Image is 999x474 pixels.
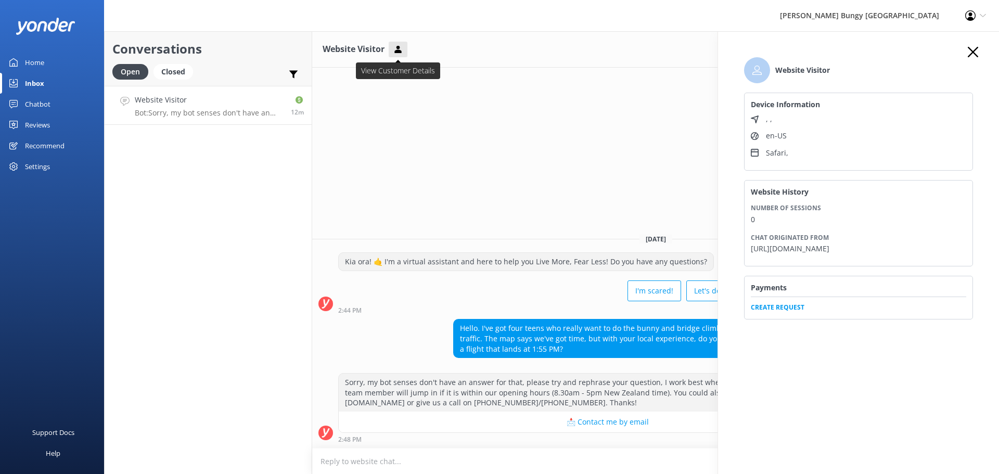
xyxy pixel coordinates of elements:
[16,18,75,35] img: yonder-white-logo.png
[25,52,44,73] div: Home
[338,437,362,443] strong: 2:48 PM
[775,65,830,76] b: Website Visitor
[751,187,966,197] h4: Website History
[751,113,966,125] li: Location
[323,43,385,56] h3: Website Visitor
[751,283,966,292] h4: Payments
[339,253,713,271] div: Kia ora! 🤙 I'm a virtual assistant and here to help you Live More, Fear Less! Do you have any que...
[135,108,283,118] p: Bot: Sorry, my bot senses don't have an answer for that, please try and rephrase your question, I...
[627,280,681,301] button: I'm scared!
[686,280,785,301] button: Let's do this! Any deals?
[751,244,966,253] p: [URL][DOMAIN_NAME]
[105,86,312,125] a: Website VisitorBot:Sorry, my bot senses don't have an answer for that, please try and rephrase yo...
[25,94,50,114] div: Chatbot
[751,147,966,159] li: Device type
[338,308,362,314] strong: 2:44 PM
[153,64,193,80] div: Closed
[291,108,304,117] span: Oct 06 2025 02:48pm (UTC +13:00) Pacific/Auckland
[339,374,877,412] div: Sorry, my bot senses don't have an answer for that, please try and rephrase your question, I work...
[25,135,65,156] div: Recommend
[751,99,966,109] h4: Device Information
[25,114,50,135] div: Reviews
[112,64,148,80] div: Open
[453,361,993,368] div: Oct 06 2025 02:48pm (UTC +13:00) Pacific/Auckland
[751,130,966,142] li: Language
[751,297,966,312] span: Create Request
[639,235,672,244] span: [DATE]
[751,214,966,224] p: 0
[153,66,198,77] a: Closed
[339,412,877,432] button: 📩 Contact me by email
[744,57,973,83] li: Name
[338,435,878,443] div: Oct 06 2025 02:48pm (UTC +13:00) Pacific/Auckland
[112,39,304,59] h2: Conversations
[46,443,60,464] div: Help
[751,233,829,242] span: Chat originated from
[112,66,153,77] a: Open
[25,73,44,94] div: Inbox
[454,319,992,357] div: Hello. I've got four teens who really want to do the bunny and bridge climb combo. Our only day i...
[338,306,878,314] div: Oct 06 2025 02:44pm (UTC +13:00) Pacific/Auckland
[968,47,978,58] button: Close
[32,422,74,443] div: Support Docs
[135,94,283,106] h4: Website Visitor
[25,156,50,177] div: Settings
[751,203,821,212] span: Number of sessions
